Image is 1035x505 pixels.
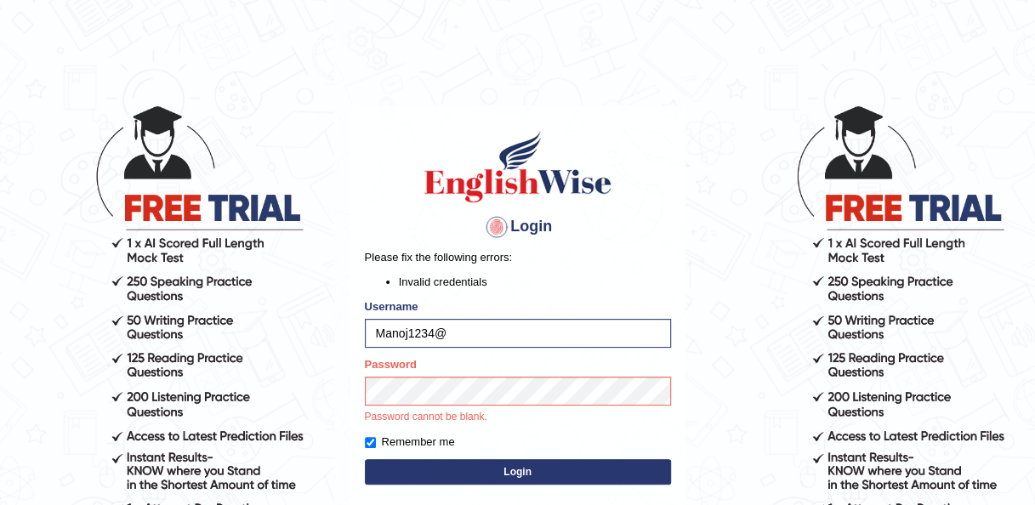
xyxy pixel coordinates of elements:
button: Login [365,459,671,485]
img: Logo of English Wise sign in for intelligent practice with AI [421,128,615,205]
input: Remember me [365,437,376,448]
label: Remember me [365,434,455,451]
p: Please fix the following errors: [365,249,671,265]
label: Username [365,298,418,315]
li: Invalid credentials [399,274,671,290]
p: Password cannot be blank. [365,410,671,425]
label: Password [365,356,417,372]
h4: Login [365,213,671,241]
